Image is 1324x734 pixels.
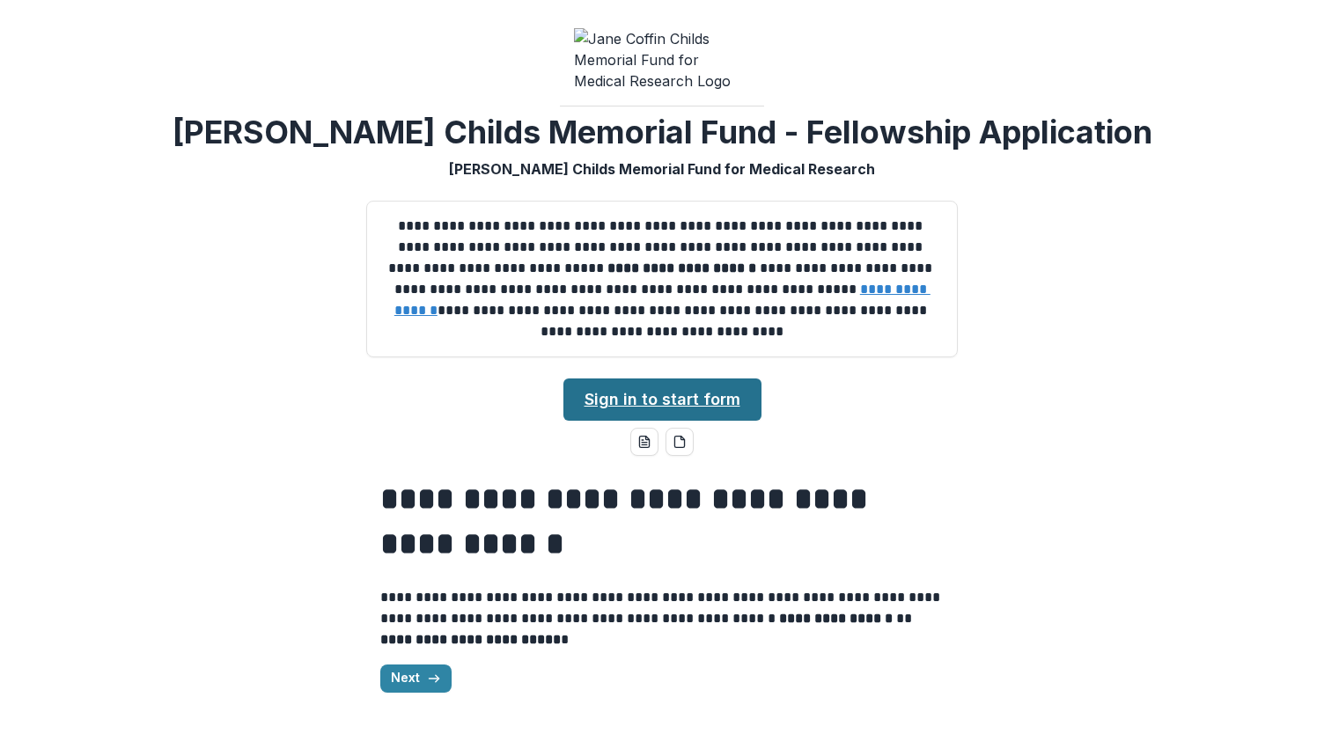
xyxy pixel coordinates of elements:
button: pdf-download [666,428,694,456]
a: Sign in to start form [563,378,761,421]
button: word-download [630,428,658,456]
button: Next [380,664,452,693]
p: [PERSON_NAME] Childs Memorial Fund for Medical Research [449,158,875,180]
img: Jane Coffin Childs Memorial Fund for Medical Research Logo [574,28,750,92]
h2: [PERSON_NAME] Childs Memorial Fund - Fellowship Application [173,114,1152,151]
